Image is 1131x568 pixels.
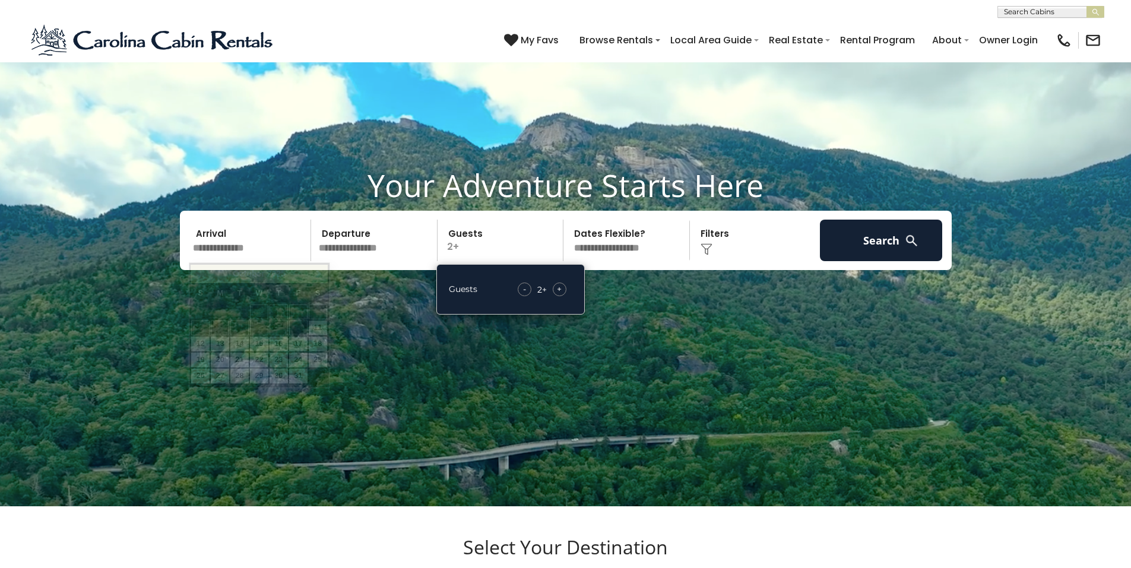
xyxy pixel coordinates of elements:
[230,337,249,351] a: 14
[763,30,829,50] a: Real Estate
[926,30,968,50] a: About
[537,284,542,296] div: 2
[211,353,229,367] a: 20
[289,337,308,351] a: 17
[314,269,324,279] span: Next
[309,337,327,351] a: 18
[289,353,308,367] a: 24
[701,243,712,255] img: filter--v1.png
[309,321,327,335] a: 11
[557,283,562,295] span: +
[191,337,210,351] a: 12
[315,289,320,297] span: Saturday
[904,233,919,248] img: search-regular-white.png
[574,30,659,50] a: Browse Rentals
[309,353,327,367] a: 25
[211,337,229,351] a: 13
[441,220,563,261] p: 2+
[250,369,268,383] a: 29
[191,353,210,367] a: 19
[664,30,758,50] a: Local Area Guide
[296,289,300,297] span: Friday
[211,369,229,383] a: 27
[521,33,559,47] span: My Favs
[237,289,242,297] span: Tuesday
[1056,32,1072,49] img: phone-regular-black.png
[270,369,288,383] a: 30
[523,283,526,295] span: -
[973,30,1044,50] a: Owner Login
[233,269,265,278] span: October
[270,337,288,351] a: 16
[289,369,308,383] a: 31
[1085,32,1101,49] img: mail-regular-black.png
[9,167,1122,204] h1: Your Adventure Starts Here
[217,289,223,297] span: Monday
[270,353,288,367] a: 23
[267,269,286,278] span: 2025
[820,220,943,261] button: Search
[449,285,477,294] h5: Guests
[256,289,263,297] span: Wednesday
[277,289,281,297] span: Thursday
[250,353,268,367] a: 22
[230,369,249,383] a: 28
[312,266,327,281] a: Next
[250,337,268,351] a: 15
[504,33,562,48] a: My Favs
[30,23,276,58] img: Blue-2.png
[512,283,572,296] div: +
[198,289,203,297] span: Sunday
[230,353,249,367] a: 21
[834,30,921,50] a: Rental Program
[191,369,210,383] a: 26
